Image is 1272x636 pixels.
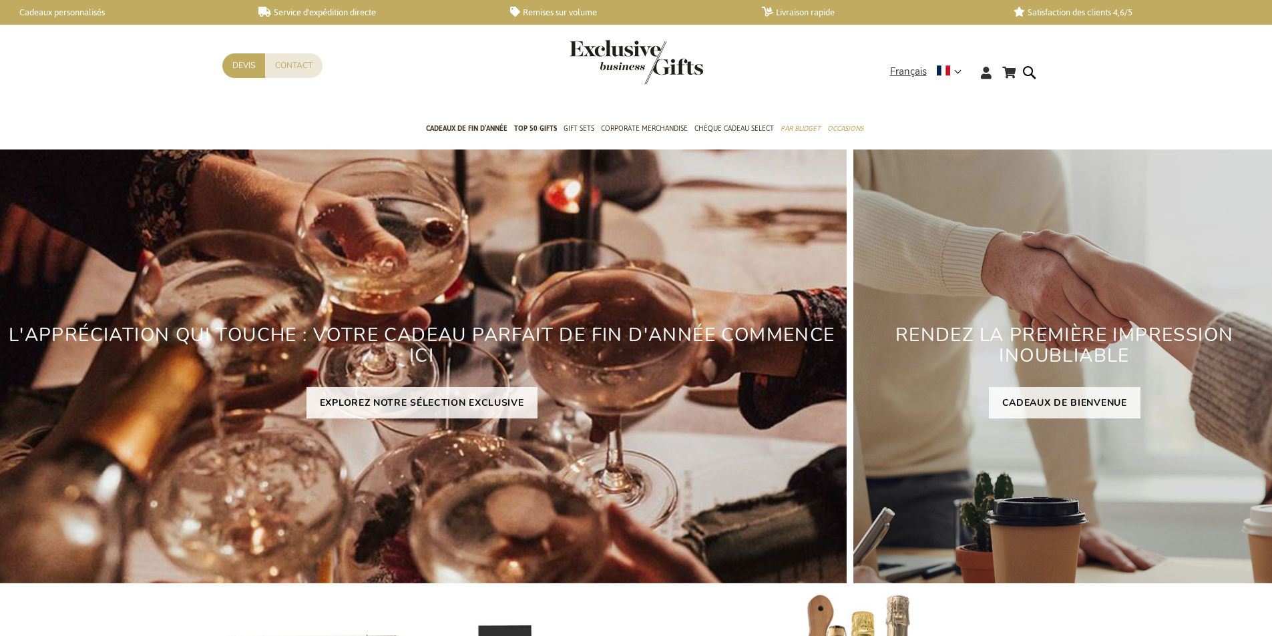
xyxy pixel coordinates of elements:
a: TOP 50 Gifts [514,113,557,146]
a: Cadeaux personnalisés [7,7,237,18]
a: Devis [222,53,265,78]
a: Occasions [827,113,863,146]
span: TOP 50 Gifts [514,121,557,135]
a: Satisfaction des clients 4,6/5 [1014,7,1244,18]
a: Par budget [781,113,821,146]
a: Cadeaux de fin d’année [426,113,507,146]
img: Exclusive Business gifts logo [570,40,703,84]
a: Gift Sets [564,113,594,146]
span: Occasions [827,121,863,135]
span: Français [890,64,927,79]
a: Chèque Cadeau Select [694,113,774,146]
a: Service d'expédition directe [258,7,489,18]
span: Cadeaux de fin d’année [426,121,507,135]
span: Chèque Cadeau Select [694,121,774,135]
a: Livraison rapide [762,7,992,18]
a: EXPLOREZ NOTRE SÉLECTION EXCLUSIVE [306,387,538,418]
a: Contact [265,53,323,78]
a: store logo [570,40,636,84]
span: Corporate Merchandise [601,121,688,135]
a: CADEAUX DE BIENVENUE [989,387,1140,418]
span: Par budget [781,121,821,135]
span: Gift Sets [564,121,594,135]
a: Remises sur volume [510,7,740,18]
a: Corporate Merchandise [601,113,688,146]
